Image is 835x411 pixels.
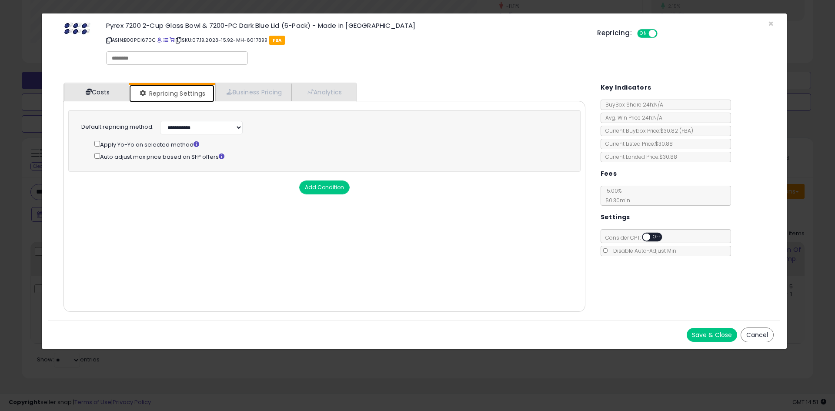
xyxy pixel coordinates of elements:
span: OFF [656,30,670,37]
h5: Settings [601,212,630,223]
label: Default repricing method: [81,123,154,131]
span: 15.00 % [601,187,630,204]
span: Consider CPT: [601,234,674,241]
h5: Key Indicators [601,82,651,93]
h5: Repricing: [597,30,632,37]
span: × [768,17,774,30]
h5: Fees [601,168,617,179]
span: Avg. Win Price 24h: N/A [601,114,662,121]
span: Current Landed Price: $30.88 [601,153,677,160]
a: Costs [64,83,129,101]
a: All offer listings [164,37,168,43]
span: OFF [650,234,664,241]
span: FBA [269,36,285,45]
span: Current Buybox Price: [601,127,693,134]
h3: Pyrex 7200 2-Cup Glass Bowl & 7200-PC Dark Blue Lid (6-Pack) - Made in [GEOGRAPHIC_DATA] [106,22,584,29]
button: Add Condition [299,180,350,194]
span: $0.30 min [601,197,630,204]
span: Current Listed Price: $30.88 [601,140,673,147]
span: BuyBox Share 24h: N/A [601,101,663,108]
span: $30.82 [660,127,693,134]
span: Disable Auto-Adjust Min [609,247,676,254]
span: ( FBA ) [679,127,693,134]
img: 31xHfXZ1ueL._SL60_.jpg [64,22,90,35]
span: ON [638,30,649,37]
p: ASIN: B00PCI670C | SKU: 07.19.2023-15.92-MH-6017399 [106,33,584,47]
div: Apply Yo-Yo on selected method [94,139,566,149]
a: Business Pricing [215,83,291,101]
a: Analytics [291,83,356,101]
button: Cancel [741,327,774,342]
a: Your listing only [170,37,174,43]
div: Auto adjust max price based on SFP offers [94,151,566,161]
a: Repricing Settings [129,85,214,102]
a: BuyBox page [157,37,162,43]
button: Save & Close [687,328,737,342]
